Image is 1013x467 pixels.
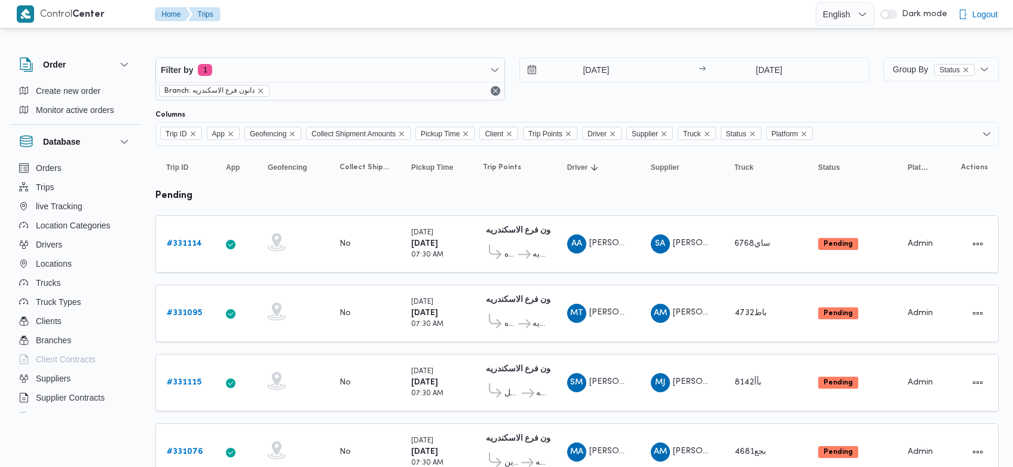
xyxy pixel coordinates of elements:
button: Client Contracts [14,350,136,369]
span: Pending [818,377,858,389]
span: دانون فرع الاسكندريه [532,248,545,262]
img: X8yXhbKr1z7QwAAAABJRU5ErkJggg== [17,5,34,23]
span: Dark mode [897,10,947,19]
small: [DATE] [411,299,433,306]
span: MJ [655,373,665,392]
small: 07:30 AM [411,252,443,258]
b: دانون فرع الاسكندريه [486,435,559,442]
input: Press the down key to open a popover containing a calendar. [709,58,828,82]
button: Platform [903,158,933,177]
span: Supplier [626,127,673,140]
span: Collect Shipment Amounts [306,127,411,140]
b: دانون فرع الاسكندريه [486,296,559,304]
b: Pending [824,448,853,456]
button: Supplier [646,158,718,177]
button: Remove Supplier from selection in this group [660,130,668,138]
span: Platform [766,127,813,140]
button: Remove [488,84,503,98]
button: Create new order [14,81,136,100]
a: #331076 [167,445,203,459]
span: دانون فرع الاسكندريه [536,386,546,401]
span: Group By Status [893,65,975,74]
span: Clients [36,314,62,328]
span: Driver [582,127,622,140]
label: Columns [155,110,185,120]
button: Home [155,7,191,22]
button: Trips [14,178,136,197]
button: Actions [968,373,987,392]
button: Location Categories [14,216,136,235]
button: Remove Status from selection in this group [749,130,756,138]
span: Suppliers [36,371,71,386]
button: Database [19,135,131,149]
span: App [212,127,225,141]
div: Saad Abadalazaiaz Muhammad Alsaid [651,234,670,254]
span: [PERSON_NAME] [PERSON_NAME] [589,309,728,316]
b: Center [72,10,105,19]
b: [DATE] [411,309,438,317]
span: قسم أول الرمل [504,386,520,401]
b: Pending [824,310,853,317]
span: Orders [36,161,62,175]
span: Trip Points [528,127,562,141]
span: App [226,163,240,172]
b: دانون فرع الاسكندريه [486,227,559,234]
button: Actions [968,234,987,254]
small: [DATE] [411,438,433,444]
button: Monitor active orders [14,100,136,120]
div: No [339,377,351,388]
b: [DATE] [411,448,438,456]
button: Truck [730,158,801,177]
div: Muhammad Aodh Muhammad Qtb [567,442,586,462]
span: Trip ID [160,127,202,140]
span: AA [571,234,582,254]
span: AM [654,304,667,323]
button: Filter by1 active filters [156,58,504,82]
span: Trip ID [166,163,188,172]
span: باط4732 [734,309,767,317]
input: Press the down key to open a popover containing a calendar. [520,58,656,82]
span: Collect Shipment Amounts [339,163,390,172]
span: Devices [36,410,66,424]
button: Suppliers [14,369,136,388]
button: Remove Driver from selection in this group [609,130,616,138]
span: Platform [908,163,928,172]
a: #331115 [167,376,201,390]
span: Admin [908,240,933,248]
b: [DATE] [411,379,438,386]
button: remove selected entity [257,87,264,94]
span: Logout [972,7,998,22]
button: App [221,158,251,177]
button: Group ByStatusremove selected entity [883,57,999,81]
span: اول المنتزه [504,317,516,331]
span: SM [570,373,583,392]
span: Branch: دانون فرع الاسكندريه [159,85,270,97]
span: Truck [734,163,754,172]
span: Trip ID [166,127,187,141]
span: App [207,127,240,140]
small: 07:30 AM [411,390,443,397]
span: Driver [587,127,607,141]
span: Collect Shipment Amounts [311,127,396,141]
div: Database [10,158,141,417]
span: Location Categories [36,218,111,233]
span: بجع4681 [734,448,766,456]
button: Remove Truck from selection in this group [703,130,711,138]
span: بأأ8142 [734,379,761,386]
div: Ahmad Abadalihamaid Bsaioni Abadalihamaid [567,234,586,254]
button: Order [19,57,131,72]
span: Status [721,127,761,140]
span: Status [934,64,975,76]
span: Status [818,163,840,172]
span: Pickup Time [421,127,460,141]
span: Client [479,127,518,140]
span: Geofencing [268,163,307,172]
button: Trip ID [161,158,209,177]
b: دانون فرع الاسكندريه [486,365,559,373]
div: No [339,308,351,319]
span: Supplier Contracts [36,390,105,405]
b: # 331114 [167,240,202,248]
button: Trucks [14,273,136,292]
span: [PERSON_NAME] [PERSON_NAME] [589,447,728,455]
span: Admin [908,379,933,386]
